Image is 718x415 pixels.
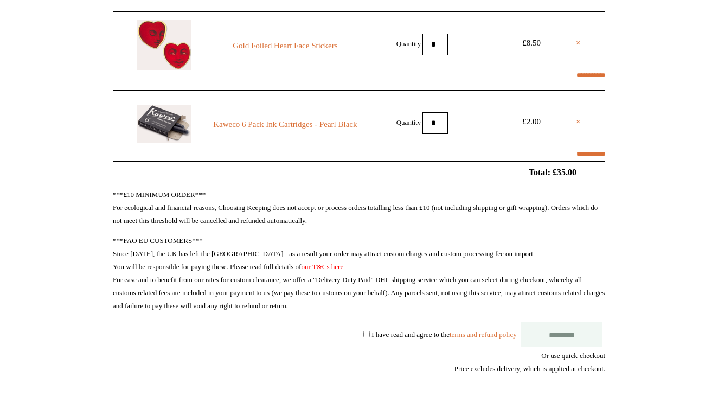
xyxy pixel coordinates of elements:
a: Gold Foiled Heart Face Stickers [211,39,359,52]
a: × [576,115,581,128]
a: terms and refund policy [450,330,517,338]
div: £8.50 [507,36,556,49]
div: Price excludes delivery, which is applied at checkout. [113,362,605,375]
div: Or use quick-checkout [113,349,605,375]
label: Quantity [396,118,421,126]
img: Kaweco 6 Pack Ink Cartridges - Pearl Black [137,105,191,143]
h2: Total: £35.00 [88,167,630,177]
p: ***£10 MINIMUM ORDER*** For ecological and financial reasons, Choosing Keeping does not accept or... [113,188,605,227]
label: I have read and agree to the [371,330,516,338]
a: our T&Cs here [301,263,343,271]
img: Gold Foiled Heart Face Stickers [137,20,191,70]
label: Quantity [396,39,421,47]
div: £2.00 [507,115,556,128]
a: Kaweco 6 Pack Ink Cartridges - Pearl Black [211,118,359,131]
a: × [576,36,581,49]
p: ***FAO EU CUSTOMERS*** Since [DATE], the UK has left the [GEOGRAPHIC_DATA] - as a result your ord... [113,234,605,312]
